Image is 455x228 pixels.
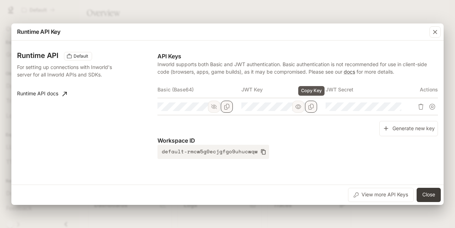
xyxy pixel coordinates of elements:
[326,81,410,98] th: JWT Secret
[64,52,92,60] div: These keys will apply to your current workspace only
[17,27,60,36] p: Runtime API Key
[157,136,438,145] p: Workspace ID
[157,60,438,75] p: Inworld supports both Basic and JWT authentication. Basic authentication is not recommended for u...
[17,63,118,78] p: For setting up connections with Inworld's server for all Inworld APIs and SDKs.
[157,145,269,159] button: default-rmcw5g0ecjgfgo9uhucwqw
[17,52,58,59] h3: Runtime API
[427,101,438,112] button: Suspend API key
[157,52,438,60] p: API Keys
[298,86,325,96] div: Copy Key
[14,87,70,101] a: Runtime API docs
[305,101,317,113] button: Copy Key
[379,121,438,136] button: Generate new key
[344,69,355,75] a: docs
[221,101,233,113] button: Copy Basic (Base64)
[348,188,414,202] button: View more API Keys
[71,53,91,59] span: Default
[410,81,438,98] th: Actions
[417,188,441,202] button: Close
[415,101,427,112] button: Delete API key
[157,81,242,98] th: Basic (Base64)
[241,81,326,98] th: JWT Key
